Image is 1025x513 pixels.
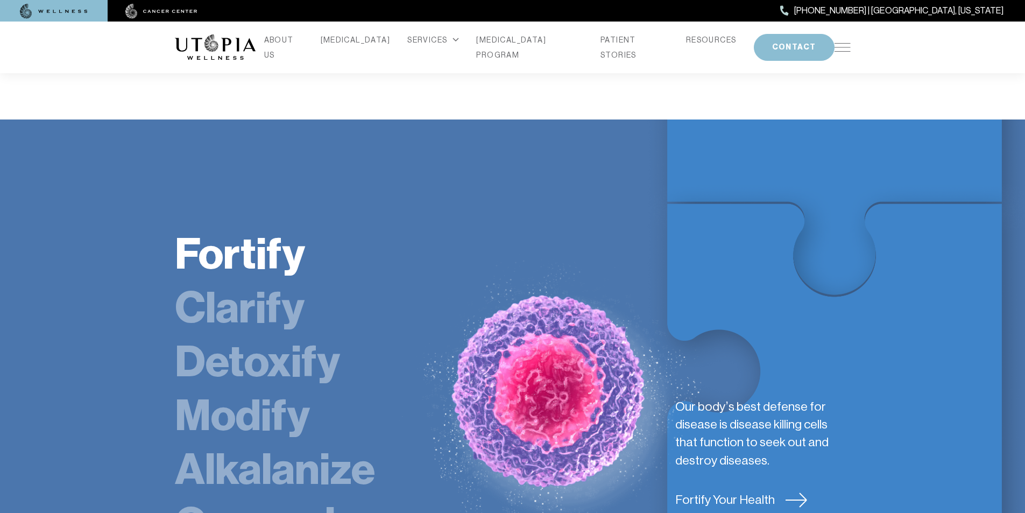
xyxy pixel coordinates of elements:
[600,32,669,62] a: PATIENT STORIES
[175,228,305,280] a: Fortify
[175,34,256,60] img: logo
[321,32,391,47] a: [MEDICAL_DATA]
[754,34,835,61] button: CONTACT
[175,336,340,388] a: Detoxify
[20,4,88,19] img: wellness
[125,4,197,19] img: cancer center
[264,32,303,62] a: ABOUT US
[835,43,851,52] img: icon-hamburger
[675,398,850,482] p: Our body’s best defense for disease is disease killing cells that function to seek out and destro...
[675,491,850,509] a: Fortify Your Health
[175,444,375,495] a: Alkalanize
[407,32,459,47] div: SERVICES
[794,4,1003,18] span: [PHONE_NUMBER] | [GEOGRAPHIC_DATA], [US_STATE]
[780,4,1003,18] a: [PHONE_NUMBER] | [GEOGRAPHIC_DATA], [US_STATE]
[686,32,737,47] a: RESOURCES
[175,282,305,334] a: Clarify
[476,32,583,62] a: [MEDICAL_DATA] PROGRAM
[175,390,310,441] a: Modify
